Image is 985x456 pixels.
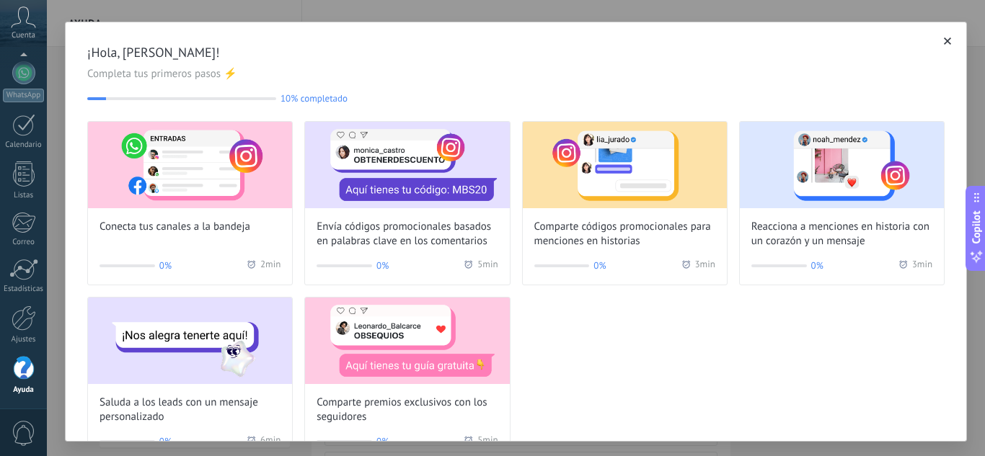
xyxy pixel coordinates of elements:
img: Send promo codes based on keywords in comments (Wizard onboarding modal) [305,122,509,208]
span: Reacciona a menciones en historia con un corazón y un mensaje [751,220,932,249]
div: Listas [3,191,45,200]
div: Ayuda [3,385,45,395]
span: Saluda a los leads con un mensaje personalizado [100,395,281,424]
div: Ajustes [3,335,45,344]
div: Correo [3,238,45,247]
span: 3 min [912,259,932,273]
span: Comparte códigos promocionales para menciones en historias [534,220,715,249]
span: Comparte premios exclusivos con los seguidores [317,395,498,424]
span: 0% [376,434,389,449]
span: 0% [811,259,823,273]
img: Connect your channels to the inbox [88,122,292,208]
span: 0% [376,259,389,273]
span: Completa tus primeros pasos ⚡ [87,67,945,81]
img: Greet leads with a custom message (Wizard onboarding modal) [88,298,292,384]
span: 3 min [695,259,715,273]
span: 0% [159,434,172,449]
div: WhatsApp [3,89,44,102]
span: 6 min [260,434,281,449]
span: Copilot [969,210,984,243]
span: Cuenta [12,31,35,40]
span: 2 min [260,259,281,273]
div: Estadísticas [3,285,45,294]
span: Envía códigos promocionales basados en palabras clave en los comentarios [317,220,498,249]
span: 0% [159,259,172,273]
span: 5 min [477,259,498,273]
span: 0% [593,259,606,273]
span: ¡Hola, [PERSON_NAME]! [87,44,945,61]
div: Calendario [3,140,45,150]
img: Share exclusive rewards with followers [305,298,509,384]
span: 5 min [477,434,498,449]
img: Share promo codes for story mentions [523,122,727,208]
span: Conecta tus canales a la bandeja [100,220,250,234]
span: 10% completado [281,93,348,104]
img: React to story mentions with a heart and personalized message [740,122,944,208]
